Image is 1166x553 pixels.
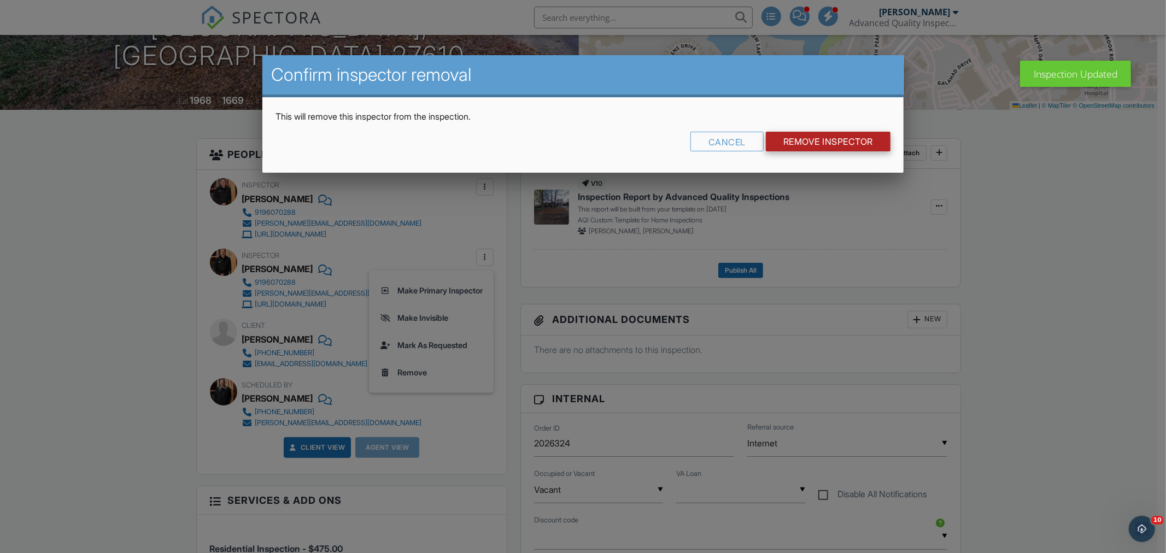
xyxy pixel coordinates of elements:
[1020,61,1131,87] div: Inspection Updated
[1129,516,1155,542] iframe: Intercom live chat
[271,64,895,86] h2: Confirm inspector removal
[1151,516,1164,525] span: 10
[276,110,890,122] p: This will remove this inspector from the inspection.
[766,132,890,151] input: Remove Inspector
[690,132,764,151] div: Cancel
